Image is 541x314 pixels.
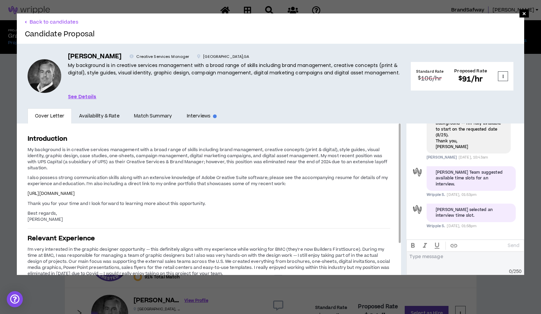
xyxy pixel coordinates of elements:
button: ITALIC text [419,240,431,251]
span: Wripple S. [427,223,445,229]
span: × [522,9,526,18]
a: [URL][DOMAIN_NAME] [28,190,75,197]
span: Best regards, [28,210,57,216]
p: [GEOGRAPHIC_DATA] , GA [197,54,249,60]
p: [PERSON_NAME] [436,144,502,150]
div: [PERSON_NAME] selected an interview time slot. [436,207,507,219]
h3: Introduction [28,134,390,143]
span: [DATE], 01:58pm [447,223,476,229]
h2: Candidate Proposal [25,30,95,38]
p: My background is in creative services management with a broad range of skills including brand man... [68,62,400,77]
sup: $ [418,75,421,81]
a: See Details [68,93,97,100]
div: [PERSON_NAME] Team suggested available time slots for an interview. [436,170,507,187]
p: Creative Services Manager [130,54,189,60]
a: Match Summary [127,108,179,124]
h4: Standard Rate [416,69,443,74]
h5: [PERSON_NAME] [68,52,121,62]
button: BOLD text [407,240,419,251]
button: Back to candidates [25,19,78,25]
a: Cover Letter [28,108,72,124]
span: My background is in creative services management with a broad range of skills including brand man... [28,147,387,171]
sup: $ [459,74,462,82]
div: Wripple S. [411,204,423,215]
span: Thank you for your time and I look forward to learning more about this opportunity. [28,201,206,207]
div: Open Intercom Messenger [7,291,23,307]
p: Thank you, [436,138,502,144]
button: create hypertext link [448,240,460,251]
span: [PERSON_NAME] [28,216,63,222]
button: Send [505,241,522,251]
h3: Relevant Experience [28,234,390,243]
span: / 250 [512,268,522,275]
h4: Proposed Rate [454,68,487,74]
p: Send [508,243,519,249]
span: 0 [509,268,512,275]
span: I also possess strong communication skills along with an extensive knowledge of Adobe Creative Su... [28,175,388,187]
span: 106 /hr [421,74,442,83]
span: [DATE], 10:43am [459,155,488,160]
span: [DATE], 01:53pm [447,192,476,197]
span: Wripple S. [427,192,445,197]
a: Interviews [179,108,224,124]
span: I'm very interested in the graphic designer opportunity -- this definitely aligns with my experie... [28,246,390,277]
div: Ted B. [28,59,61,93]
span: [PERSON_NAME] [427,155,457,160]
div: Wripple S. [411,166,423,178]
a: Availability & Rate [72,108,127,124]
button: UNDERLINE text [431,240,443,251]
h2: 91 /hr [454,74,487,84]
